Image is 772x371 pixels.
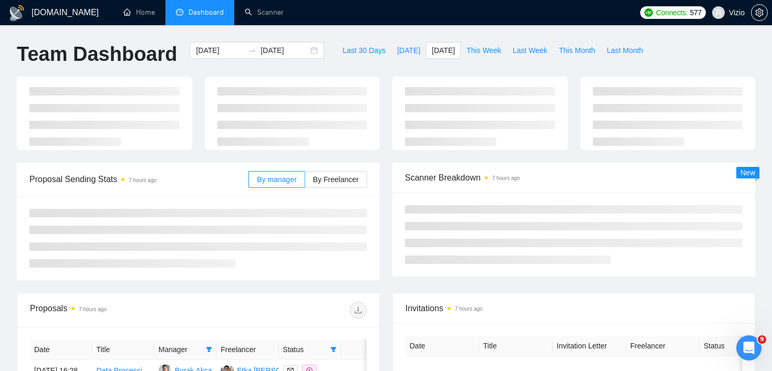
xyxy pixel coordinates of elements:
[740,168,755,177] span: New
[552,336,626,356] th: Invitation Letter
[189,8,224,17] span: Dashboard
[751,8,768,17] a: setting
[405,171,743,184] span: Scanner Breakdown
[159,344,202,355] span: Manager
[461,42,507,59] button: This Week
[397,45,420,56] span: [DATE]
[196,45,244,56] input: Start date
[17,42,177,67] h1: Team Dashboard
[257,175,296,184] span: By manager
[248,46,256,55] span: to
[260,45,308,56] input: End date
[492,175,520,181] time: 7 hours ago
[758,335,766,344] span: 9
[466,45,501,56] span: This Week
[432,45,455,56] span: [DATE]
[601,42,649,59] button: Last Month
[405,336,479,356] th: Date
[337,42,391,59] button: Last 30 Days
[283,344,326,355] span: Status
[656,7,687,18] span: Connects:
[8,5,25,22] img: logo
[405,302,742,315] span: Invitations
[204,342,214,357] span: filter
[330,346,337,353] span: filter
[607,45,643,56] span: Last Month
[736,335,761,361] iframe: Intercom live chat
[455,306,483,312] time: 7 hours ago
[513,45,547,56] span: Last Week
[206,346,212,353] span: filter
[129,177,157,183] time: 7 hours ago
[30,302,199,319] div: Proposals
[751,4,768,21] button: setting
[644,8,653,17] img: upwork-logo.png
[559,45,595,56] span: This Month
[176,8,183,16] span: dashboard
[123,8,155,17] a: homeHome
[426,42,461,59] button: [DATE]
[216,340,278,360] th: Freelancer
[245,8,284,17] a: searchScanner
[553,42,601,59] button: This Month
[690,7,701,18] span: 577
[752,8,767,17] span: setting
[79,306,107,312] time: 7 hours ago
[328,342,339,357] span: filter
[29,173,248,186] span: Proposal Sending Stats
[248,46,256,55] span: swap-right
[507,42,553,59] button: Last Week
[92,340,154,360] th: Title
[391,42,426,59] button: [DATE]
[715,9,722,16] span: user
[479,336,552,356] th: Title
[313,175,359,184] span: By Freelancer
[30,340,92,360] th: Date
[154,340,216,360] th: Manager
[626,336,700,356] th: Freelancer
[342,45,385,56] span: Last 30 Days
